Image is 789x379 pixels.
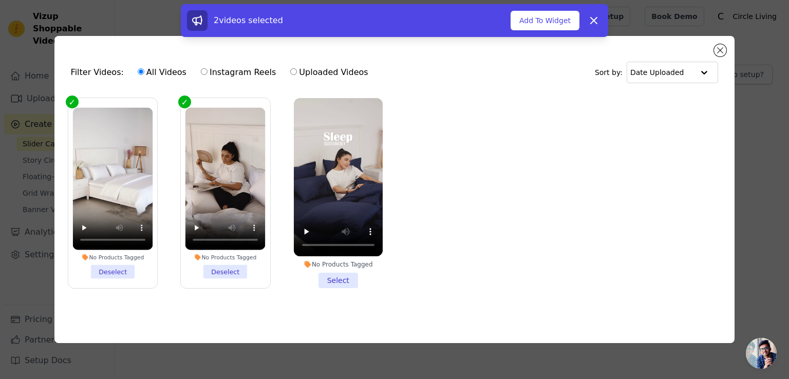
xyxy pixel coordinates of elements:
a: Open chat [746,338,777,369]
div: No Products Tagged [294,260,383,269]
div: No Products Tagged [72,254,153,261]
label: Instagram Reels [200,66,276,79]
label: All Videos [137,66,187,79]
button: Close modal [714,44,726,56]
label: Uploaded Videos [290,66,368,79]
div: No Products Tagged [185,254,266,261]
button: Add To Widget [511,11,579,30]
div: Filter Videos: [71,61,374,84]
span: 2 videos selected [214,15,283,25]
div: Sort by: [595,62,719,83]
